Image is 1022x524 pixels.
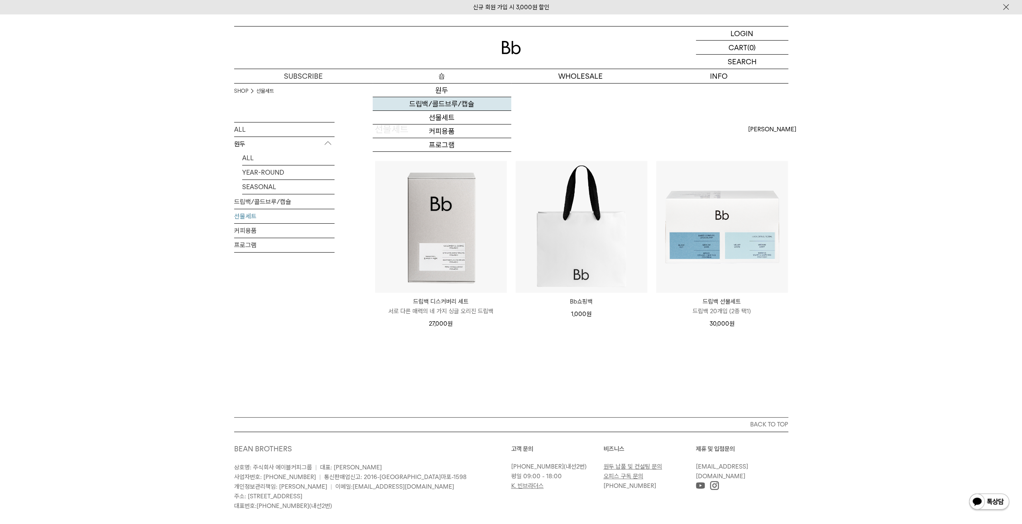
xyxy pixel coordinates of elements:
[373,97,511,111] a: 드립백/콜드브루/캡슐
[315,464,317,471] span: |
[650,69,788,83] p: INFO
[234,417,788,432] button: BACK TO TOP
[234,473,316,481] span: 사업자번호: [PHONE_NUMBER]
[375,306,507,316] p: 서로 다른 매력의 네 가지 싱글 오리진 드립백
[242,151,335,165] a: ALL
[604,473,643,480] a: 오피스 구독 문의
[586,310,592,318] span: 원
[656,161,788,293] img: 드립백 선물세트
[373,138,511,152] a: 프로그램
[429,320,453,327] span: 27,000
[234,238,335,252] a: 프로그램
[511,482,544,489] a: K. 빈브라더스
[256,87,274,95] a: 선물세트
[353,483,454,490] a: [EMAIL_ADDRESS][DOMAIN_NAME]
[234,87,248,95] a: SHOP
[234,502,332,510] span: 대표번호: (내선2번)
[330,483,332,490] span: |
[234,69,373,83] a: SUBSCRIBE
[968,493,1010,512] img: 카카오톡 채널 1:1 채팅 버튼
[257,502,309,510] a: [PHONE_NUMBER]
[375,297,507,306] p: 드립백 디스커버리 세트
[234,224,335,238] a: 커피용품
[373,84,511,97] a: 원두
[234,195,335,209] a: 드립백/콜드브루/캡슐
[373,111,511,124] a: 선물세트
[696,444,788,454] p: 제휴 및 입점문의
[473,4,549,11] a: 신규 회원 가입 시 3,000원 할인
[748,124,796,134] span: [PERSON_NAME]
[656,297,788,316] a: 드립백 선물세트 드립백 20개입 (2종 택1)
[728,41,747,54] p: CART
[234,137,335,151] p: 원두
[242,165,335,179] a: YEAR-ROUND
[375,297,507,316] a: 드립백 디스커버리 세트 서로 다른 매력의 네 가지 싱글 오리진 드립백
[234,122,335,137] a: ALL
[656,306,788,316] p: 드립백 20개입 (2종 택1)
[728,55,757,69] p: SEARCH
[604,482,656,489] a: [PHONE_NUMBER]
[747,41,756,54] p: (0)
[234,493,302,500] span: 주소: [STREET_ADDRESS]
[516,297,647,306] a: Bb쇼핑백
[710,320,734,327] span: 30,000
[234,464,312,471] span: 상호명: 주식회사 에이블커피그룹
[516,161,647,293] img: Bb쇼핑백
[373,124,511,138] a: 커피용품
[604,444,696,454] p: 비즈니스
[320,464,382,471] span: 대표: [PERSON_NAME]
[324,473,467,481] span: 통신판매업신고: 2016-[GEOGRAPHIC_DATA]마포-1598
[234,483,327,490] span: 개인정보관리책임: [PERSON_NAME]
[373,69,511,83] a: 숍
[234,444,292,453] a: BEAN BROTHERS
[319,473,321,481] span: |
[696,27,788,41] a: LOGIN
[511,471,600,481] p: 평일 09:00 - 18:00
[242,180,335,194] a: SEASONAL
[502,41,521,54] img: 로고
[696,463,748,480] a: [EMAIL_ADDRESS][DOMAIN_NAME]
[511,444,604,454] p: 고객 문의
[375,161,507,293] img: 드립백 디스커버리 세트
[604,463,662,470] a: 원두 납품 및 컨설팅 문의
[234,209,335,223] a: 선물세트
[511,462,600,471] p: (내선2번)
[447,320,453,327] span: 원
[511,463,564,470] a: [PHONE_NUMBER]
[335,483,454,490] span: 이메일:
[696,41,788,55] a: CART (0)
[571,310,592,318] span: 1,000
[729,320,734,327] span: 원
[656,297,788,306] p: 드립백 선물세트
[511,69,650,83] p: WHOLESALE
[730,27,753,40] p: LOGIN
